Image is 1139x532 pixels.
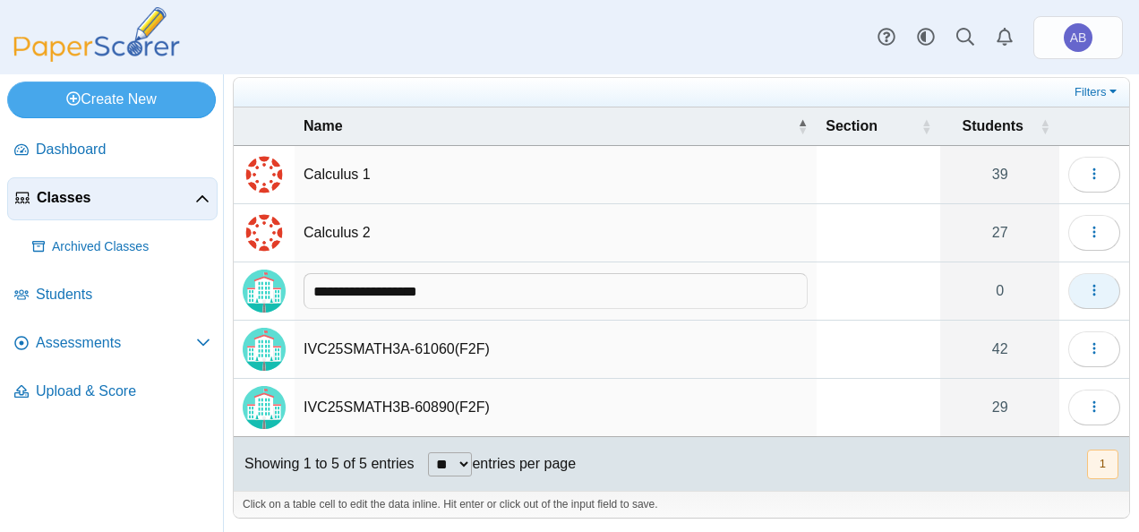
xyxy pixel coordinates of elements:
a: Dashboard [7,129,218,172]
span: Students [949,116,1036,136]
span: Section [826,116,917,136]
a: Filters [1070,83,1125,101]
a: Alerts [985,18,1024,57]
span: Upload & Score [36,382,210,401]
span: Classes [37,188,195,208]
img: External class connected through Canvas [243,153,286,196]
img: Locally created class [243,386,286,429]
img: PaperScorer [7,7,186,62]
span: Name [304,116,793,136]
label: entries per page [472,456,576,471]
a: Archived Classes [25,226,218,269]
a: Create New [7,82,216,117]
a: Upload & Score [7,371,218,414]
a: Students [7,274,218,317]
span: Name : Activate to invert sorting [797,117,808,135]
a: PaperScorer [7,49,186,64]
span: Anton Butenko [1064,23,1092,52]
span: Section : Activate to sort [921,117,931,135]
div: Click on a table cell to edit the data inline. Hit enter or click out of the input field to save. [234,491,1129,518]
span: Students : Activate to sort [1040,117,1050,135]
span: Archived Classes [52,238,210,256]
a: 0 [940,262,1059,320]
img: External class connected through Canvas [243,211,286,254]
a: 42 [940,321,1059,378]
a: 27 [940,204,1059,262]
a: 39 [940,146,1059,203]
button: 1 [1087,450,1118,479]
td: IVC25SMATH3A-61060(F2F) [295,321,817,379]
td: Calculus 1 [295,146,817,204]
div: Showing 1 to 5 of 5 entries [234,437,414,491]
span: Students [36,285,210,305]
nav: pagination [1085,450,1118,479]
td: Calculus 2 [295,204,817,262]
span: Anton Butenko [1070,31,1087,44]
a: Anton Butenko [1033,16,1123,59]
span: Assessments [36,333,196,353]
td: IVC25SMATH3B-60890(F2F) [295,379,817,437]
a: 29 [940,379,1059,436]
span: Dashboard [36,140,210,159]
a: Assessments [7,322,218,365]
img: Locally created class [243,270,286,313]
a: Classes [7,177,218,220]
img: Locally created class [243,328,286,371]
